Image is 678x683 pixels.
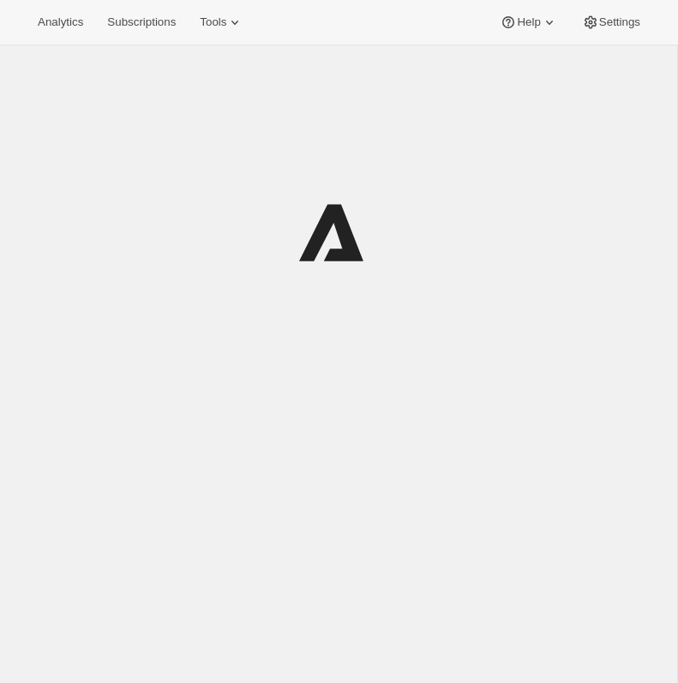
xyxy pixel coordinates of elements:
button: Help [489,10,567,34]
span: Subscriptions [107,15,176,29]
span: Settings [599,15,640,29]
span: Help [517,15,540,29]
span: Analytics [38,15,83,29]
span: Tools [200,15,226,29]
button: Analytics [27,10,93,34]
button: Subscriptions [97,10,186,34]
button: Tools [189,10,254,34]
button: Settings [572,10,651,34]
